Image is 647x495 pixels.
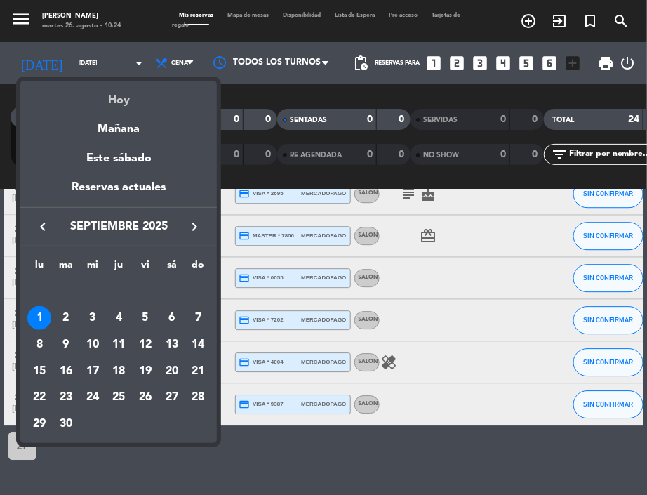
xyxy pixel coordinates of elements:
button: keyboard_arrow_right [182,218,207,236]
td: 22 de septiembre de 2025 [26,385,53,411]
td: 18 de septiembre de 2025 [106,358,133,385]
td: 29 de septiembre de 2025 [26,411,53,437]
div: 23 [54,385,78,409]
td: 13 de septiembre de 2025 [159,331,185,358]
th: sábado [159,257,185,279]
div: 3 [81,306,105,330]
td: 25 de septiembre de 2025 [106,385,133,411]
div: 8 [27,333,51,357]
th: viernes [132,257,159,279]
div: 20 [160,359,184,383]
div: 1 [27,306,51,330]
div: 4 [107,306,131,330]
i: keyboard_arrow_right [186,218,203,235]
div: 7 [187,306,211,330]
td: 6 de septiembre de 2025 [159,305,185,331]
td: 9 de septiembre de 2025 [53,331,79,358]
div: 28 [187,385,211,409]
th: miércoles [79,257,106,279]
div: 10 [81,333,105,357]
div: 19 [133,359,157,383]
th: domingo [185,257,212,279]
td: 27 de septiembre de 2025 [159,385,185,411]
td: 12 de septiembre de 2025 [132,331,159,358]
td: 20 de septiembre de 2025 [159,358,185,385]
div: 13 [160,333,184,357]
td: 24 de septiembre de 2025 [79,385,106,411]
div: 25 [107,385,131,409]
td: SEP. [26,279,211,305]
td: 14 de septiembre de 2025 [185,331,212,358]
td: 7 de septiembre de 2025 [185,305,212,331]
div: 12 [133,333,157,357]
td: 17 de septiembre de 2025 [79,358,106,385]
td: 4 de septiembre de 2025 [106,305,133,331]
td: 1 de septiembre de 2025 [26,305,53,331]
td: 19 de septiembre de 2025 [132,358,159,385]
div: 27 [160,385,184,409]
div: 14 [187,333,211,357]
td: 26 de septiembre de 2025 [132,385,159,411]
div: 24 [81,385,105,409]
div: 6 [160,306,184,330]
td: 11 de septiembre de 2025 [106,331,133,358]
td: 10 de septiembre de 2025 [79,331,106,358]
td: 15 de septiembre de 2025 [26,358,53,385]
div: 30 [54,412,78,436]
div: 18 [107,359,131,383]
td: 16 de septiembre de 2025 [53,358,79,385]
th: jueves [106,257,133,279]
td: 21 de septiembre de 2025 [185,358,212,385]
td: 3 de septiembre de 2025 [79,305,106,331]
th: lunes [26,257,53,279]
div: Mañana [20,110,217,138]
div: 11 [107,333,131,357]
div: 17 [81,359,105,383]
div: 9 [54,333,78,357]
div: 5 [133,306,157,330]
div: 26 [133,385,157,409]
div: 21 [187,359,211,383]
i: keyboard_arrow_left [34,218,51,235]
div: 16 [54,359,78,383]
div: 29 [27,412,51,436]
div: Este sábado [20,139,217,178]
td: 8 de septiembre de 2025 [26,331,53,358]
div: 2 [54,306,78,330]
div: 15 [27,359,51,383]
td: 28 de septiembre de 2025 [185,385,212,411]
td: 5 de septiembre de 2025 [132,305,159,331]
button: keyboard_arrow_left [30,218,55,236]
th: martes [53,257,79,279]
span: septiembre 2025 [55,218,182,236]
div: Hoy [20,81,217,110]
td: 23 de septiembre de 2025 [53,385,79,411]
div: 22 [27,385,51,409]
td: 30 de septiembre de 2025 [53,411,79,437]
div: Reservas actuales [20,178,217,207]
td: 2 de septiembre de 2025 [53,305,79,331]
